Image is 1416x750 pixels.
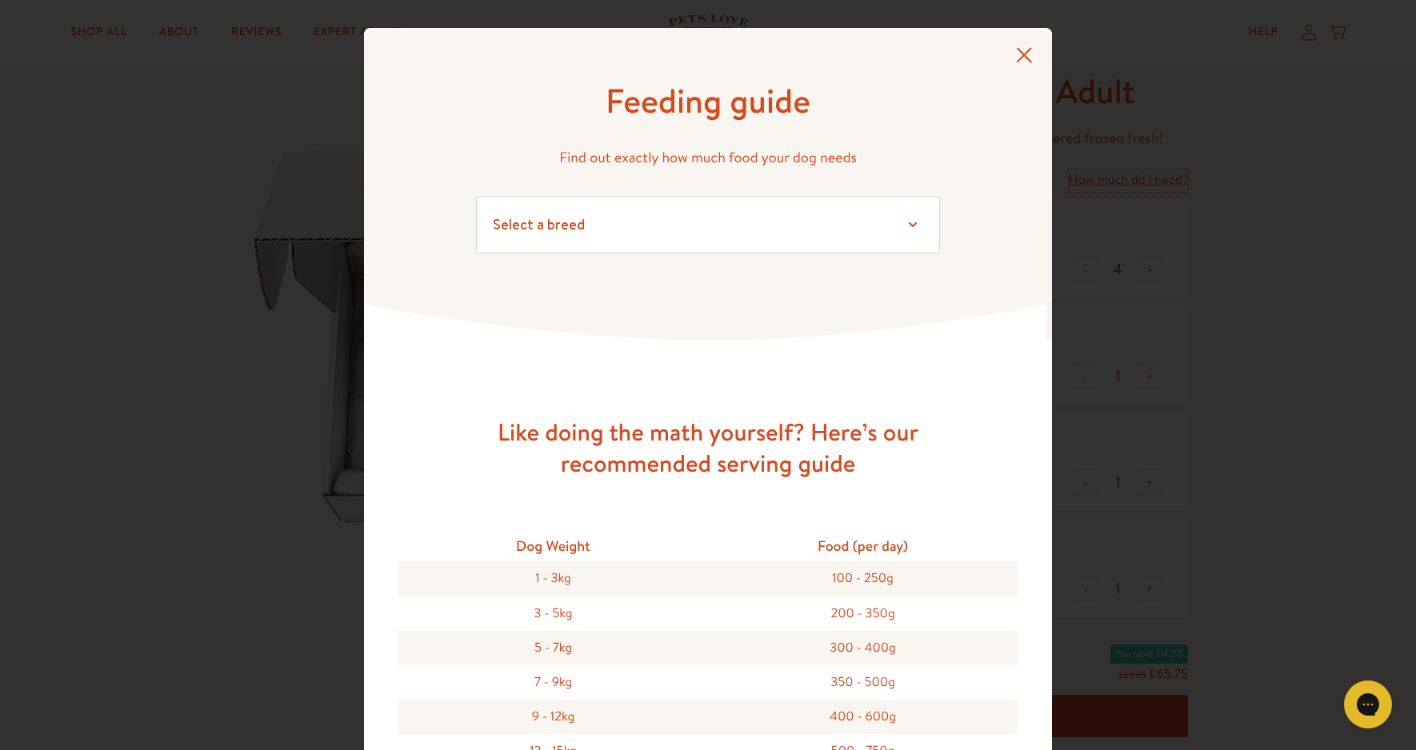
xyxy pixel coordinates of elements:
div: Dog Weight [398,530,708,561]
div: 9 - 12kg [398,700,708,734]
div: 7 - 9kg [398,665,708,700]
div: 300 - 400g [708,631,1018,665]
div: 200 - 350g [708,596,1018,631]
h3: Like doing the math yourself? Here’s our recommended serving guide [452,417,964,479]
p: Find out exactly how much food your dog needs [476,146,940,170]
div: 400 - 600g [708,700,1018,734]
div: 3 - 5kg [398,596,708,631]
div: 350 - 500g [708,665,1018,700]
div: Food (per day) [708,530,1018,561]
div: 100 - 250g [708,561,1018,596]
div: 5 - 7kg [398,631,708,665]
h1: Feeding guide [476,79,940,123]
iframe: Gorgias live chat messenger [1336,675,1400,734]
div: 1 - 3kg [398,561,708,596]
